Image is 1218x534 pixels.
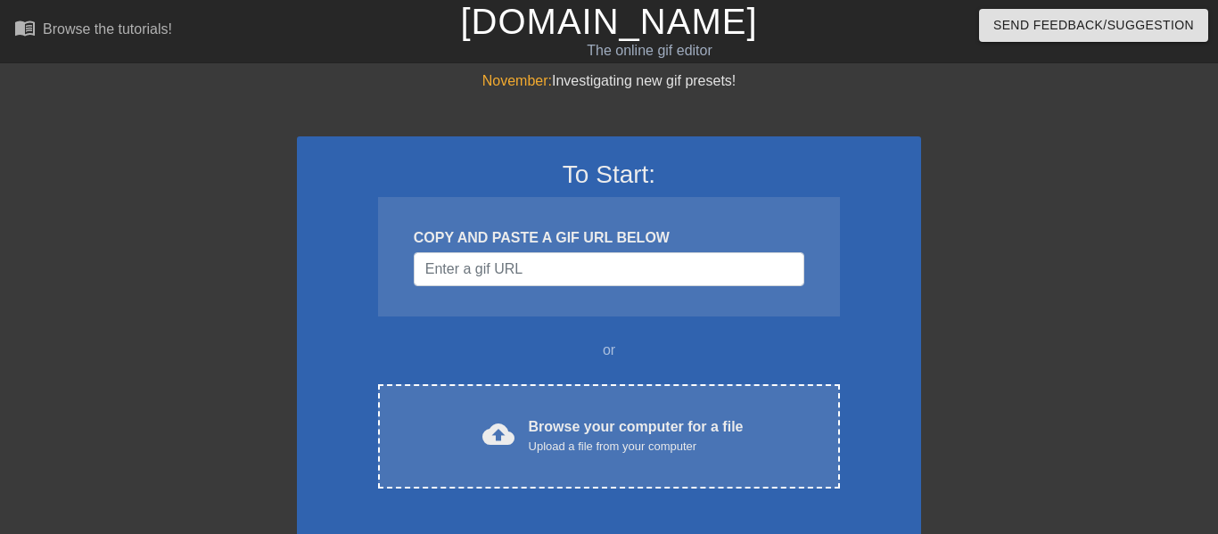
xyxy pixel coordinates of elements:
span: menu_book [14,17,36,38]
span: Send Feedback/Suggestion [993,14,1194,37]
div: Upload a file from your computer [529,438,744,456]
h3: To Start: [320,160,898,190]
span: November: [482,73,552,88]
div: The online gif editor [415,40,884,62]
input: Username [414,252,804,286]
a: Browse the tutorials! [14,17,172,45]
div: Browse your computer for a file [529,416,744,456]
a: [DOMAIN_NAME] [460,2,757,41]
button: Send Feedback/Suggestion [979,9,1208,42]
div: COPY AND PASTE A GIF URL BELOW [414,227,804,249]
div: Investigating new gif presets! [297,70,921,92]
div: Browse the tutorials! [43,21,172,37]
div: or [343,340,875,361]
span: cloud_upload [482,418,514,450]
